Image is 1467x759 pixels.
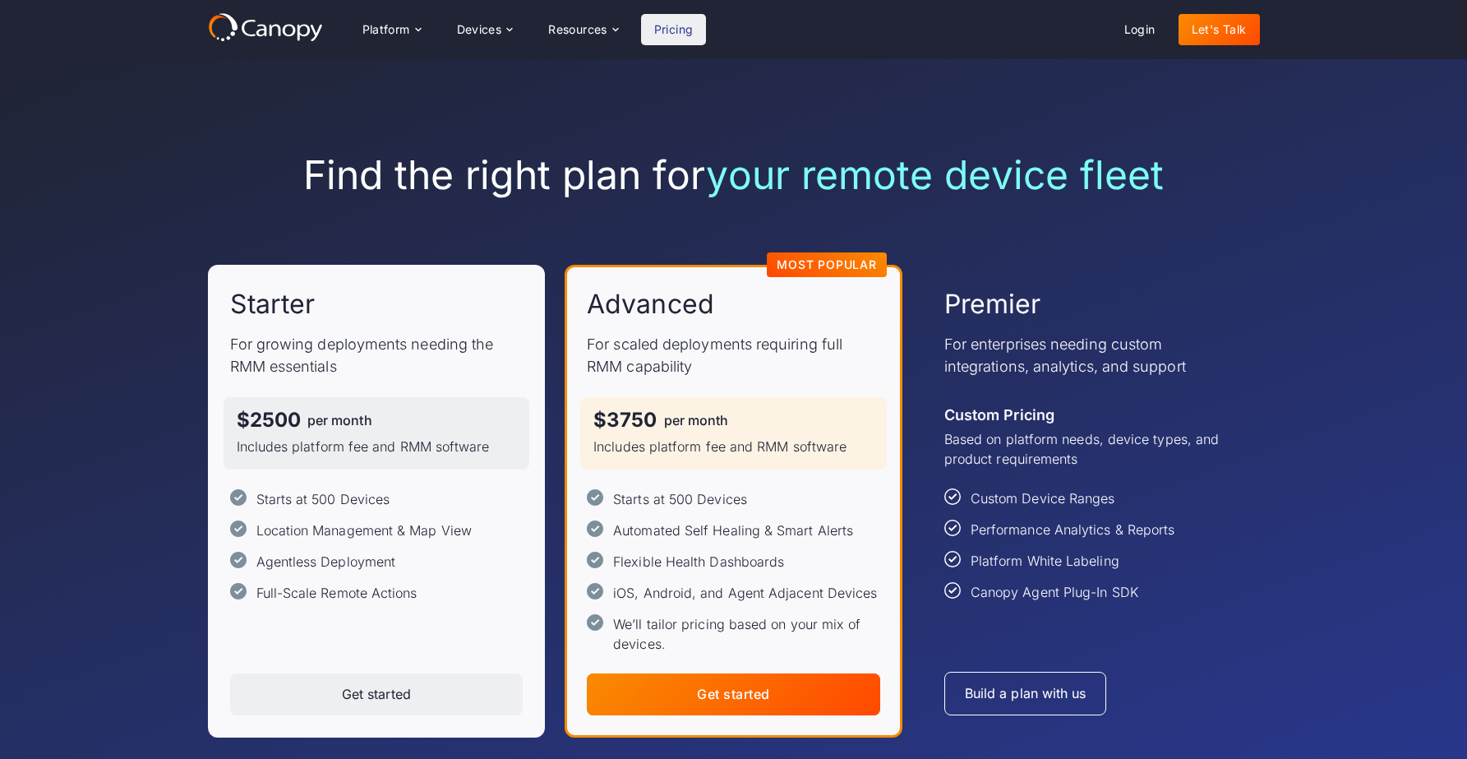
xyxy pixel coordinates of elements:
div: Get started [342,687,411,702]
p: For scaled deployments requiring full RMM capability [587,333,880,377]
div: Custom Device Ranges [971,488,1115,508]
div: per month [664,414,729,427]
div: Agentless Deployment [256,552,396,572]
div: Platform [362,24,410,35]
div: Flexible Health Dashboards [613,552,784,572]
h2: Starter [230,287,316,322]
div: Platform White Labeling [971,551,1119,571]
div: Automated Self Healing & Smart Alerts [613,521,853,540]
p: For growing deployments needing the RMM essentials [230,333,524,377]
div: Build a plan with us [965,686,1086,701]
div: Resources [548,24,607,35]
div: Canopy Agent Plug-In SDK [971,582,1138,602]
a: Pricing [641,14,707,45]
h2: Advanced [587,287,714,322]
div: Full-Scale Remote Actions [256,583,417,603]
span: your remote device fleet [706,150,1164,199]
div: Performance Analytics & Reports [971,520,1174,539]
p: Based on platform needs, device types, and product requirements [944,429,1238,469]
div: Location Management & Map View [256,521,472,540]
div: $3750 [593,410,657,430]
h1: Find the right plan for [208,151,1260,199]
p: Includes platform fee and RMM software [593,437,874,456]
div: Starts at 500 Devices [613,489,747,509]
div: We’ll tailor pricing based on your mix of devices. [613,614,880,654]
h2: Premier [944,287,1041,322]
div: $2500 [237,410,301,430]
a: Get started [230,673,524,715]
div: per month [307,414,372,427]
div: Starts at 500 Devices [256,489,390,509]
a: Get started [587,673,880,715]
a: Login [1111,14,1169,45]
div: iOS, Android, and Agent Adjacent Devices [613,583,877,603]
div: Custom Pricing [944,404,1054,426]
p: For enterprises needing custom integrations, analytics, and support [944,333,1238,377]
div: Most Popular [777,259,877,271]
p: Includes platform fee and RMM software [237,437,517,456]
div: Devices [457,24,502,35]
div: Get started [697,687,769,702]
a: Build a plan with us [944,672,1107,715]
a: Let's Talk [1179,14,1260,45]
